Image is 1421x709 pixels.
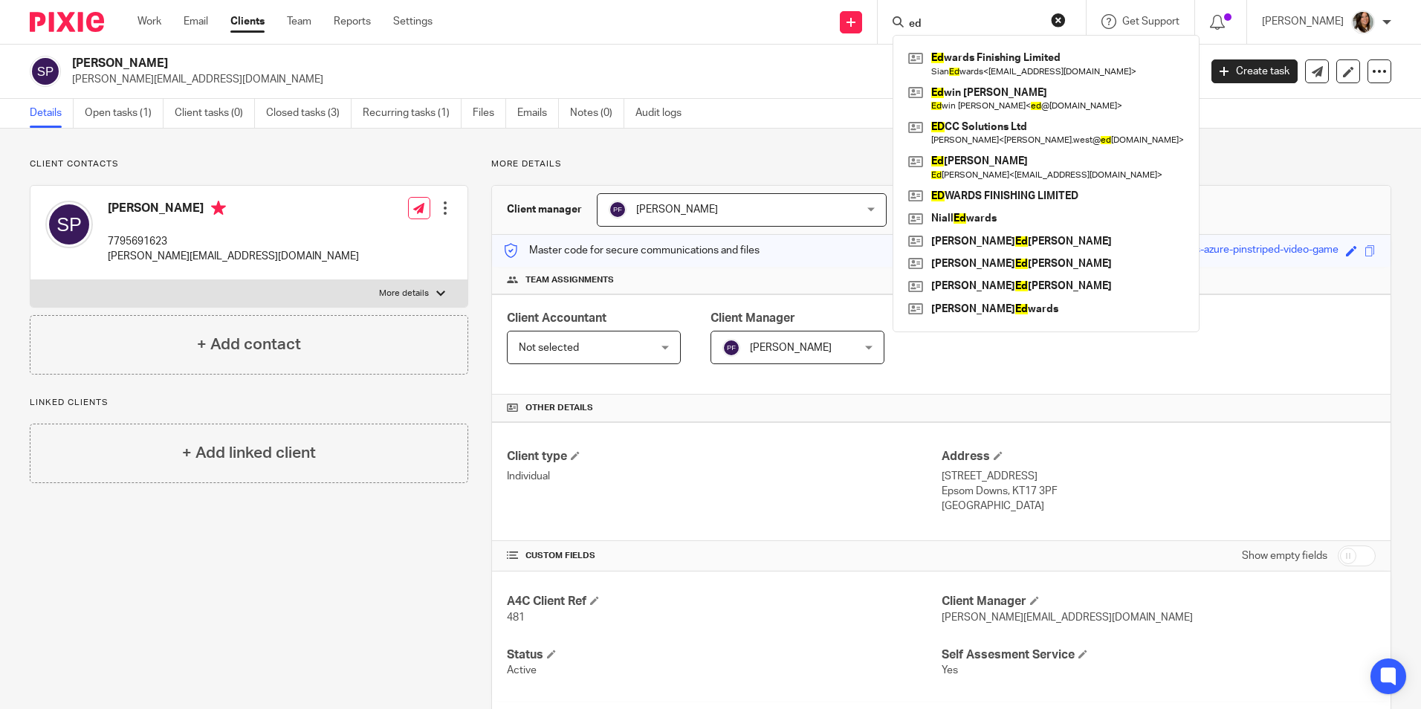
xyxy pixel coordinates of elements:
img: DSC_4833.jpg [1351,10,1375,34]
span: Active [507,665,537,676]
p: [GEOGRAPHIC_DATA] [942,499,1376,514]
a: Emails [517,99,559,128]
p: [STREET_ADDRESS] [942,469,1376,484]
img: Pixie [30,12,104,32]
a: Reports [334,14,371,29]
p: [PERSON_NAME][EMAIL_ADDRESS][DOMAIN_NAME] [108,249,359,264]
a: Team [287,14,311,29]
p: [PERSON_NAME][EMAIL_ADDRESS][DOMAIN_NAME] [72,72,1189,87]
span: Get Support [1122,16,1179,27]
h3: Client manager [507,202,582,217]
button: Clear [1051,13,1066,27]
a: Work [137,14,161,29]
p: 7795691623 [108,234,359,249]
h4: + Add contact [197,333,301,356]
p: [PERSON_NAME] [1262,14,1344,29]
h4: Client type [507,449,941,464]
h4: Status [507,647,941,663]
h4: CUSTOM FIELDS [507,550,941,562]
p: Individual [507,469,941,484]
a: Closed tasks (3) [266,99,352,128]
h4: Address [942,449,1376,464]
img: svg%3E [45,201,93,248]
span: [PERSON_NAME] [750,343,832,353]
h4: Self Assesment Service [942,647,1376,663]
h2: [PERSON_NAME] [72,56,965,71]
a: Settings [393,14,433,29]
label: Show empty fields [1242,548,1327,563]
span: Client Manager [710,312,795,324]
span: 481 [507,612,525,623]
span: [PERSON_NAME] [636,204,718,215]
p: Master code for secure communications and files [503,243,760,258]
span: Not selected [519,343,579,353]
h4: A4C Client Ref [507,594,941,609]
a: Create task [1211,59,1298,83]
div: ferocious-azure-pinstriped-video-game [1156,242,1339,259]
p: Linked clients [30,397,468,409]
p: More details [491,158,1391,170]
span: [PERSON_NAME][EMAIL_ADDRESS][DOMAIN_NAME] [942,612,1193,623]
span: Team assignments [525,274,614,286]
h4: + Add linked client [182,441,316,464]
p: Client contacts [30,158,468,170]
span: Yes [942,665,958,676]
a: Details [30,99,74,128]
a: Clients [230,14,265,29]
a: Recurring tasks (1) [363,99,462,128]
a: Client tasks (0) [175,99,255,128]
a: Notes (0) [570,99,624,128]
span: Client Accountant [507,312,606,324]
p: Epsom Downs, KT17 3PF [942,484,1376,499]
img: svg%3E [30,56,61,87]
a: Email [184,14,208,29]
a: Audit logs [635,99,693,128]
img: svg%3E [609,201,627,218]
img: svg%3E [722,339,740,357]
h4: Client Manager [942,594,1376,609]
i: Primary [211,201,226,216]
h4: [PERSON_NAME] [108,201,359,219]
input: Search [907,18,1041,31]
p: More details [379,288,429,300]
a: Open tasks (1) [85,99,164,128]
a: Files [473,99,506,128]
span: Other details [525,402,593,414]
